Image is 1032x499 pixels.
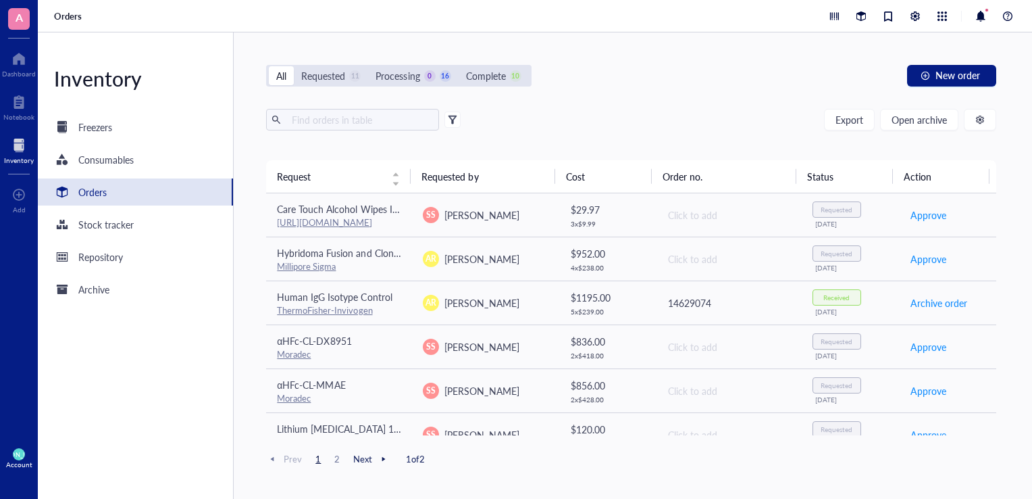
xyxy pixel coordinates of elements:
button: Archive order [910,292,968,314]
span: Prev [266,453,302,465]
span: Next [353,453,390,465]
div: 11 [349,70,361,82]
div: 4 x $ 238.00 [571,264,645,272]
div: All [276,68,286,83]
div: Dashboard [2,70,36,78]
a: Consumables [38,146,233,173]
div: [DATE] [815,396,888,404]
div: Click to add [668,427,791,442]
a: Orders [38,179,233,206]
span: Approve [910,383,946,398]
a: Moradec [277,391,311,404]
span: Archive order [910,295,967,310]
button: New order [907,65,996,87]
div: [DATE] [815,220,888,228]
div: Inventory [4,156,34,164]
div: Click to add [668,383,791,398]
div: Click to add [668,339,791,354]
span: 1 [310,453,326,465]
div: $ 836.00 [571,334,645,349]
div: Inventory [38,65,233,92]
a: Notebook [3,91,34,121]
span: Approve [910,427,946,442]
span: Open archive [892,114,947,125]
a: Moradec [277,348,311,360]
td: Click to add [656,325,802,369]
div: 5 x $ 239.00 [571,308,645,316]
div: 0 [424,70,436,82]
input: Find orders in table [286,110,434,130]
span: [PERSON_NAME] [444,340,519,354]
td: Click to add [656,193,802,237]
span: AR [425,253,436,265]
a: [URL][DOMAIN_NAME] [277,216,372,229]
a: ThermoFisher-Invivogen [277,304,372,316]
td: 14629074 [656,281,802,325]
span: αHFc-CL-DX8951 [277,334,351,348]
a: Millipore Sigma [277,260,336,272]
span: Request [277,169,384,184]
div: Stock tracker [78,217,134,232]
span: Hybridoma Fusion and Cloning Supplement [277,246,458,260]
div: Processing [376,68,419,83]
div: $ 856.00 [571,378,645,393]
span: [PERSON_NAME] [444,296,519,310]
td: Click to add [656,369,802,412]
span: SS [426,429,436,441]
div: Requested [821,249,852,258]
a: Dashboard [2,48,36,78]
div: [DATE] [815,308,888,316]
div: Click to add [668,252,791,266]
div: Requested [301,68,345,83]
th: Cost [555,160,652,193]
div: Add [13,206,26,214]
div: Requested [821,206,852,214]
span: New order [935,70,980,80]
div: Freezers [78,120,112,135]
a: Repository [38,243,233,270]
div: Account [6,460,32,469]
span: SS [426,385,436,397]
div: [DATE] [815,352,888,360]
span: [PERSON_NAME] [444,252,519,266]
span: 1 of 2 [406,453,425,465]
div: 2 x $ 418.00 [571,352,645,360]
button: Approve [910,248,947,270]
div: Archive [78,282,109,297]
a: Stock tracker [38,211,233,238]
div: [DATE] [815,264,888,272]
span: Export [835,114,863,125]
button: Open archive [880,109,958,130]
div: $ 952.00 [571,246,645,261]
th: Order no. [652,160,796,193]
div: Notebook [3,113,34,121]
div: Consumables [78,152,134,167]
div: Requested [821,381,852,389]
a: Inventory [4,135,34,164]
span: Lithium [MEDICAL_DATA] 100/pk- Microvette® Prepared Micro Tubes [277,422,572,435]
div: Requested [821,425,852,433]
th: Action [893,160,989,193]
td: Click to add [656,412,802,456]
div: Complete [466,68,506,83]
div: 16 [440,70,451,82]
div: $ 120.00 [571,422,645,437]
span: Approve [910,339,946,354]
span: 2 [329,453,345,465]
span: Approve [910,208,946,222]
span: αHFc-CL-MMAE [277,378,345,391]
a: Freezers [38,114,233,141]
a: Orders [54,10,84,22]
div: $ 1195.00 [571,290,645,305]
div: Repository [78,249,123,264]
span: Human IgG Isotype Control [277,290,392,304]
th: Requested by [411,160,555,193]
div: Orders [78,185,107,199]
th: Request [266,160,411,193]
th: Status [796,160,893,193]
span: A [16,9,23,26]
button: Approve [910,204,947,226]
button: Approve [910,380,947,402]
button: Export [824,109,875,130]
div: 2 x $ 428.00 [571,396,645,404]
